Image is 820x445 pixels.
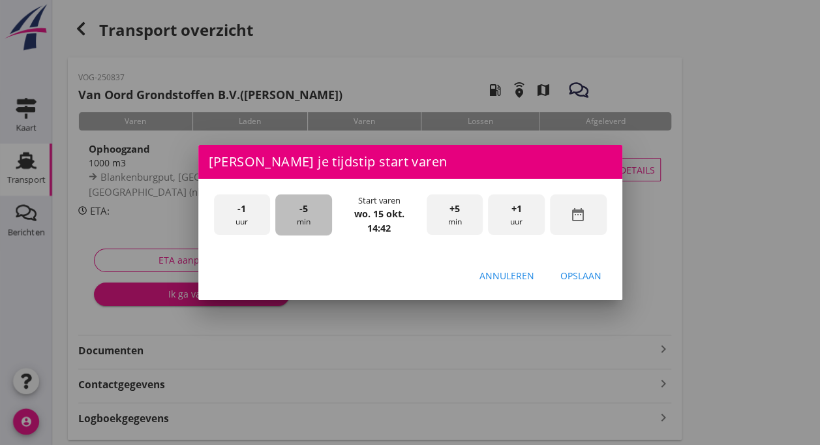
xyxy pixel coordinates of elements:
[354,207,404,220] strong: wo. 15 okt.
[198,145,622,179] div: [PERSON_NAME] je tijdstip start varen
[299,202,308,216] span: -5
[367,222,391,234] strong: 14:42
[214,194,271,236] div: uur
[469,264,545,287] button: Annuleren
[488,194,545,236] div: uur
[449,202,460,216] span: +5
[570,207,586,222] i: date_range
[550,264,612,287] button: Opslaan
[427,194,483,236] div: min
[275,194,332,236] div: min
[511,202,522,216] span: +1
[560,269,601,283] div: Opslaan
[237,202,246,216] span: -1
[358,194,401,207] div: Start varen
[479,269,534,283] div: Annuleren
